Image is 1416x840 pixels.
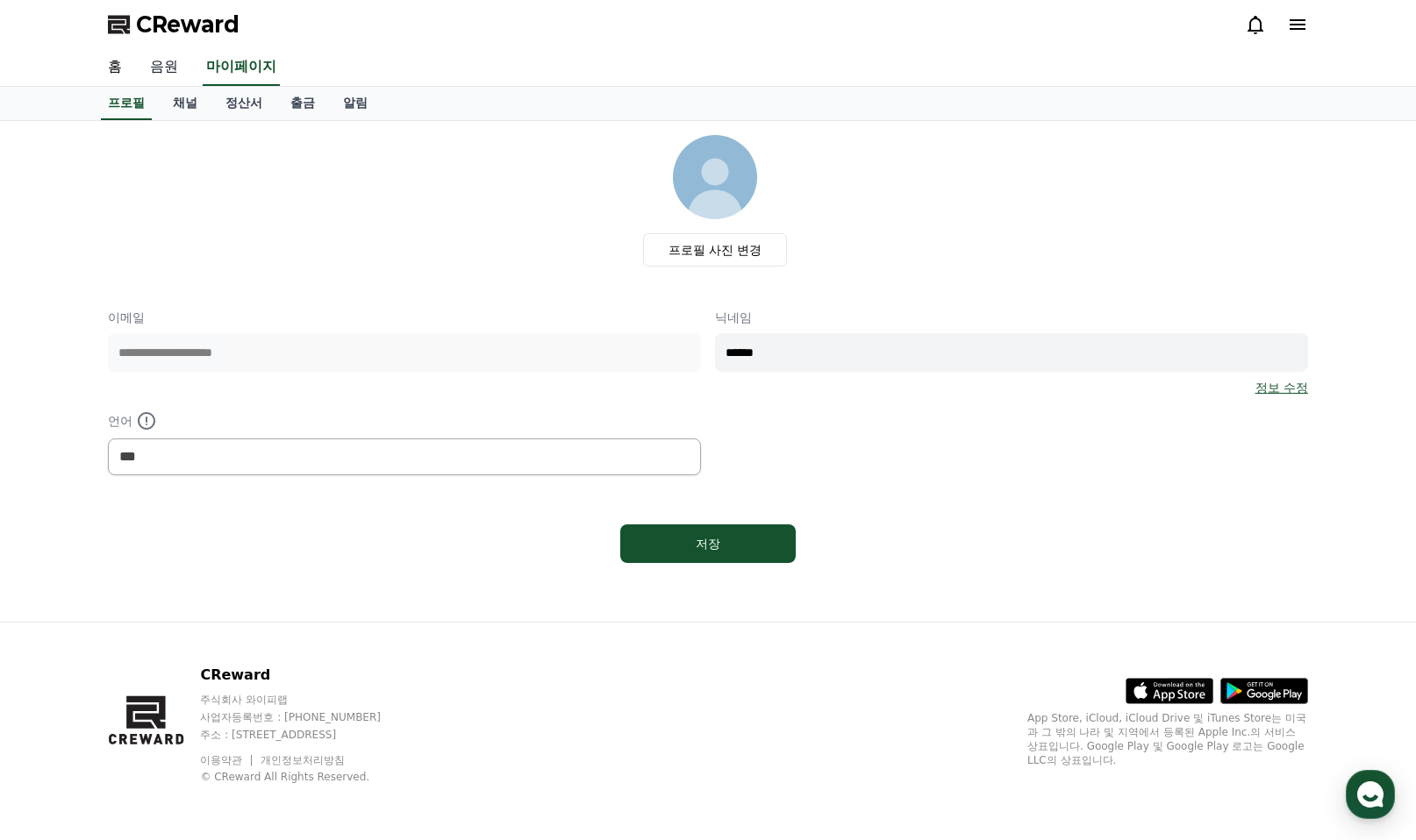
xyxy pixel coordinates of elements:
a: 프로필 [101,87,152,120]
a: 정산서 [211,87,276,120]
span: 대화 [161,583,182,597]
p: 주소 : [STREET_ADDRESS] [200,728,414,742]
p: CReward [200,665,414,686]
p: 닉네임 [715,309,1308,326]
span: 설정 [271,582,292,596]
a: 설정 [226,556,337,600]
a: 알림 [329,87,382,120]
p: © CReward All Rights Reserved. [200,770,414,784]
p: 사업자등록번호 : [PHONE_NUMBER] [200,710,414,724]
img: profile_image [673,135,757,219]
button: 저장 [620,524,796,563]
a: 대화 [116,556,226,600]
a: CReward [108,11,240,39]
a: 음원 [136,49,192,86]
a: 홈 [94,49,136,86]
div: 저장 [655,535,761,552]
p: App Store, iCloud, iCloud Drive 및 iTunes Store는 미국과 그 밖의 나라 및 지역에서 등록된 Apple Inc.의 서비스 상표입니다. Goo... [1027,711,1308,767]
span: 홈 [55,582,66,596]
label: 프로필 사진 변경 [643,233,788,267]
p: 언어 [108,410,701,431]
a: 이용약관 [200,754,255,766]
p: 주식회사 와이피랩 [200,693,414,707]
a: 홈 [5,556,116,600]
a: 마이페이지 [203,49,280,86]
a: 채널 [159,87,211,120]
a: 정보 수정 [1255,379,1308,396]
p: 이메일 [108,309,701,326]
span: CReward [136,11,240,39]
a: 출금 [276,87,329,120]
a: 개인정보처리방침 [261,754,345,766]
